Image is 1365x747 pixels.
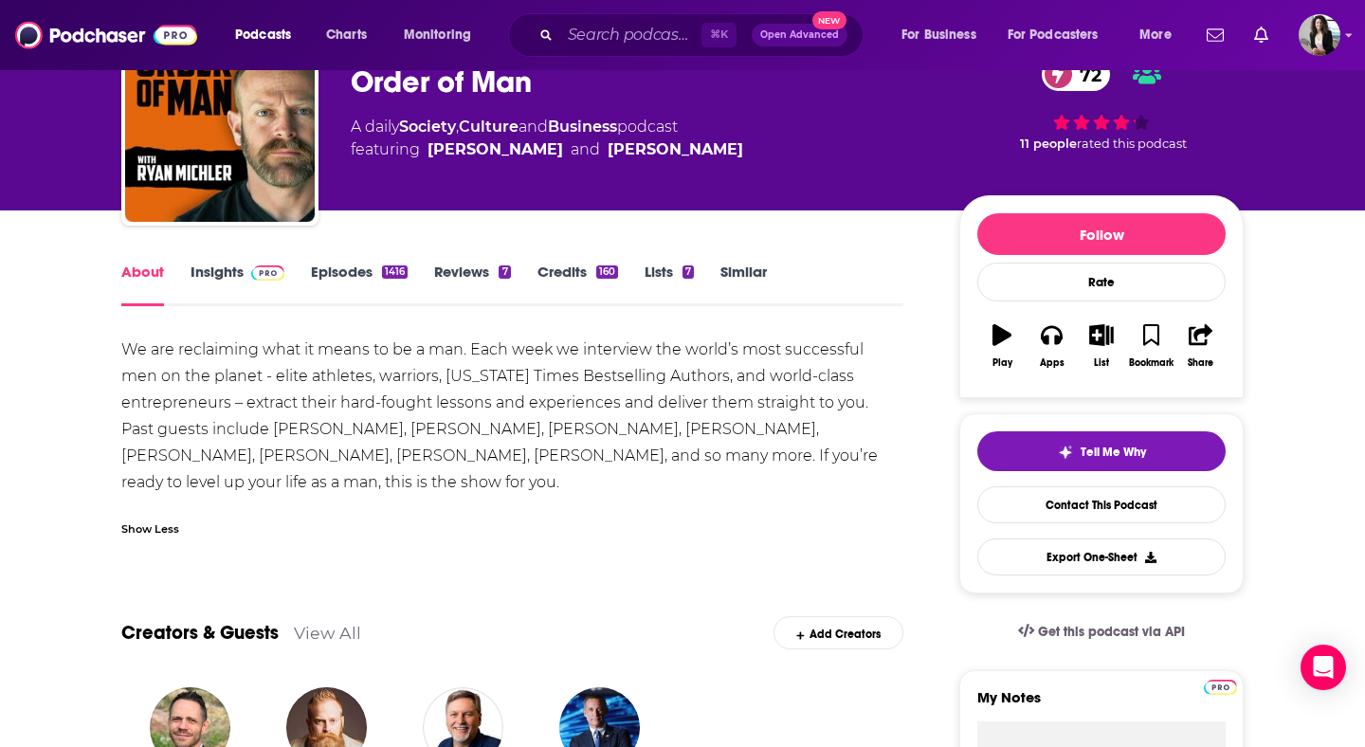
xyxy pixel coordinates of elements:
[752,24,847,46] button: Open AdvancedNew
[977,213,1226,255] button: Follow
[1094,357,1109,369] div: List
[222,20,316,50] button: open menu
[1129,357,1174,369] div: Bookmark
[526,13,882,57] div: Search podcasts, credits, & more...
[1008,22,1099,48] span: For Podcasters
[351,116,743,161] div: A daily podcast
[1058,445,1073,460] img: tell me why sparkle
[191,263,284,306] a: InsightsPodchaser Pro
[404,22,471,48] span: Monitoring
[391,20,496,50] button: open menu
[571,138,600,161] span: and
[1003,609,1200,655] a: Get this podcast via API
[1126,20,1195,50] button: open menu
[548,118,617,136] a: Business
[1301,645,1346,690] div: Open Intercom Messenger
[1299,14,1340,56] button: Show profile menu
[682,265,694,279] div: 7
[326,22,367,48] span: Charts
[519,118,548,136] span: and
[1199,19,1231,51] a: Show notifications dropdown
[560,20,701,50] input: Search podcasts, credits, & more...
[992,357,1012,369] div: Play
[499,265,510,279] div: 7
[1040,357,1065,369] div: Apps
[995,20,1126,50] button: open menu
[959,46,1244,163] div: 72 11 peoplerated this podcast
[977,538,1226,575] button: Export One-Sheet
[977,431,1226,471] button: tell me why sparkleTell Me Why
[121,263,164,306] a: About
[121,621,279,645] a: Creators & Guests
[428,138,563,161] a: Ryan Michler
[1126,312,1175,380] button: Bookmark
[1038,624,1185,640] span: Get this podcast via API
[15,17,197,53] img: Podchaser - Follow, Share and Rate Podcasts
[1299,14,1340,56] img: User Profile
[1020,137,1077,151] span: 11 people
[812,11,846,29] span: New
[596,265,618,279] div: 160
[1077,137,1187,151] span: rated this podcast
[701,23,737,47] span: ⌘ K
[125,32,315,222] img: Order of Man
[1204,680,1237,695] img: Podchaser Pro
[977,688,1226,721] label: My Notes
[1077,312,1126,380] button: List
[399,118,456,136] a: Society
[1176,312,1226,380] button: Share
[382,265,408,279] div: 1416
[977,263,1226,301] div: Rate
[1247,19,1276,51] a: Show notifications dropdown
[537,263,618,306] a: Credits160
[760,30,839,40] span: Open Advanced
[314,20,378,50] a: Charts
[1027,312,1076,380] button: Apps
[901,22,976,48] span: For Business
[977,312,1027,380] button: Play
[351,138,743,161] span: featuring
[121,337,903,496] div: We are reclaiming what it means to be a man. Each week we interview the world’s most successful m...
[645,263,694,306] a: Lists7
[311,263,408,306] a: Episodes1416
[977,486,1226,523] a: Contact This Podcast
[294,623,361,643] a: View All
[251,265,284,281] img: Podchaser Pro
[773,616,903,649] div: Add Creators
[720,263,767,306] a: Similar
[888,20,1000,50] button: open menu
[1188,357,1213,369] div: Share
[1139,22,1172,48] span: More
[1204,677,1237,695] a: Pro website
[434,263,510,306] a: Reviews7
[1299,14,1340,56] span: Logged in as ElizabethCole
[1042,58,1111,91] a: 72
[1081,445,1146,460] span: Tell Me Why
[456,118,459,136] span: ,
[235,22,291,48] span: Podcasts
[608,138,743,161] a: Kipp Sorensen
[1061,58,1111,91] span: 72
[459,118,519,136] a: Culture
